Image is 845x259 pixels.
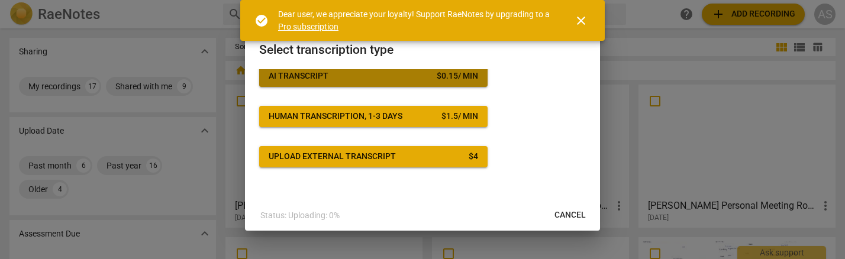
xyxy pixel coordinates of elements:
[278,8,553,33] div: Dear user, we appreciate your loyalty! Support RaeNotes by upgrading to a
[269,111,402,122] div: Human transcription, 1-3 days
[269,70,328,82] div: AI Transcript
[260,209,340,222] p: Status: Uploading: 0%
[259,43,586,57] h2: Select transcription type
[469,151,478,163] div: $ 4
[567,7,595,35] button: Close
[269,151,396,163] div: Upload external transcript
[441,111,478,122] div: $ 1.5 / min
[437,70,478,82] div: $ 0.15 / min
[254,14,269,28] span: check_circle
[554,209,586,221] span: Cancel
[574,14,588,28] span: close
[278,22,338,31] a: Pro subscription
